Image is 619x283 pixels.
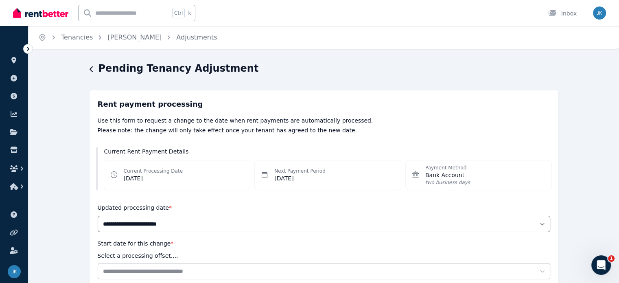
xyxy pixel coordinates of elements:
span: k [188,10,191,16]
img: Joseph Khalife [593,7,606,20]
iframe: Intercom live chat [591,255,611,275]
img: RentBetter [13,7,68,19]
p: Please note: the change will only take effect once your tenant has agreed to the new date. [98,126,550,134]
p: Use this form to request a change to the date when rent payments are automatically processed. [98,116,550,125]
dt: Next Payment Period [274,168,326,174]
a: [PERSON_NAME] [107,33,162,41]
span: two business days [425,179,470,186]
dd: [DATE] [274,174,326,182]
label: Start date for this change [98,240,174,247]
span: Bank Account [425,171,470,179]
img: Joseph Khalife [8,265,21,278]
div: Inbox [548,9,577,18]
span: 1 [608,255,615,262]
dt: Current Processing Date [124,168,183,174]
a: Tenancies [61,33,93,41]
dt: Payment Method [425,165,470,171]
h1: Pending Tenancy Adjustment [98,62,259,75]
label: Updated processing date [98,204,172,211]
h3: Current Rent Payment Details [104,147,552,156]
nav: Breadcrumb [28,26,227,49]
h3: Rent payment processing [98,99,550,110]
p: Select a processing offset.... [98,252,178,260]
span: Ctrl [172,8,185,18]
a: Adjustments [176,33,217,41]
dd: [DATE] [124,174,183,182]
